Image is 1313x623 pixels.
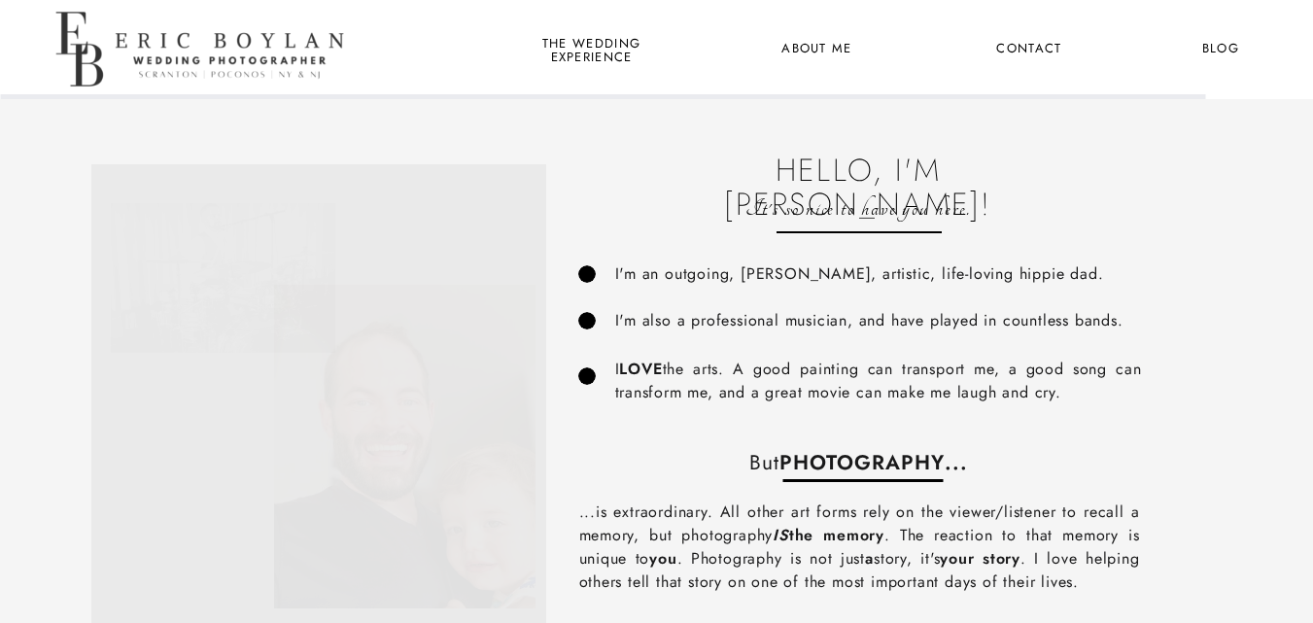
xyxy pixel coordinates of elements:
p: ... [586,448,1132,471]
b: your story [940,547,1020,570]
b: LOVE [619,358,662,380]
span: But [749,448,779,477]
p: I the arts. A good painting can transport me, a good song can transform me, and a great movie can... [615,358,1142,404]
b: PHOTOGRAPHY [779,448,946,477]
b: the memory [773,524,884,546]
p: I'm an outgoing, [PERSON_NAME], artistic, life-loving hippie dad. [615,262,1229,285]
b: you [649,547,676,570]
a: Contact [993,37,1065,62]
a: About Me [770,37,864,62]
a: Blog [1185,37,1257,62]
b: a [865,547,874,570]
p: I'm also a professional musician, and have played in countless bands. [615,309,1148,333]
h1: Hello, I'm [PERSON_NAME]! [724,154,993,184]
i: IS [773,524,789,546]
p: It's so nice to have you here. [724,194,993,225]
a: the wedding experience [538,37,644,62]
p: ...is extraordinary. All other art forms rely on the viewer/listener to recall a memory, but phot... [579,501,1140,600]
